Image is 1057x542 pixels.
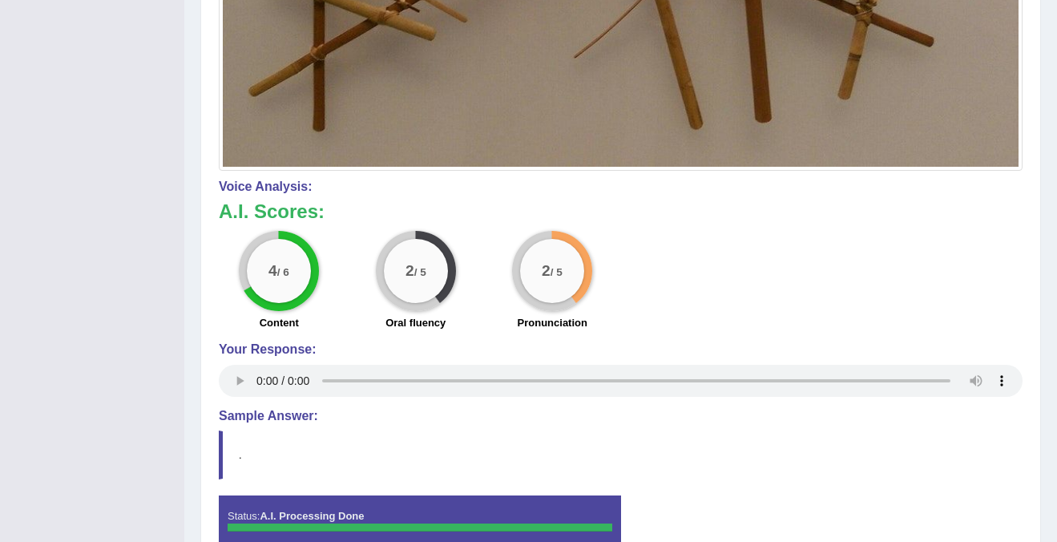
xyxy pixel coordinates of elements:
[542,262,551,280] big: 2
[518,315,587,330] label: Pronunciation
[219,431,1023,479] blockquote: .
[551,266,563,278] small: / 5
[219,409,1023,423] h4: Sample Answer:
[219,200,325,222] b: A.I. Scores:
[277,266,289,278] small: / 6
[405,262,414,280] big: 2
[385,315,446,330] label: Oral fluency
[268,262,277,280] big: 4
[414,266,426,278] small: / 5
[219,342,1023,357] h4: Your Response:
[260,315,299,330] label: Content
[219,180,1023,194] h4: Voice Analysis:
[260,510,364,522] strong: A.I. Processing Done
